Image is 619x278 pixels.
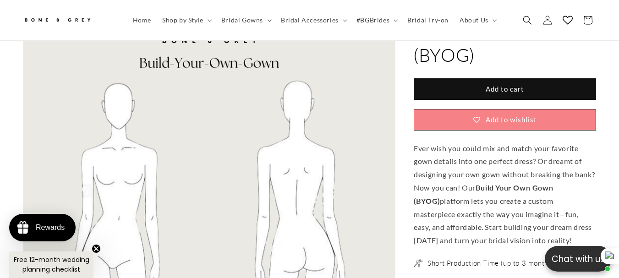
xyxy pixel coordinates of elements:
[281,16,339,24] span: Bridal Accessories
[414,78,596,100] button: Add to cart
[414,183,553,205] strong: Build Your Own Gown (BYOG)
[162,16,203,24] span: Shop by Style
[402,11,454,30] a: Bridal Try-on
[414,142,596,247] p: Ever wish you could mix and match your favorite gown details into one perfect dress? Or dreamt of...
[414,259,423,268] img: needle.png
[216,11,275,30] summary: Bridal Gowns
[127,11,157,30] a: Home
[20,9,118,31] a: Bone and Grey Bridal
[545,252,612,266] p: Chat with us
[14,255,89,274] span: Free 12-month wedding planning checklist
[275,11,351,30] summary: Bridal Accessories
[427,259,553,268] span: Short Production Time (up to 3 months)
[221,16,263,24] span: Bridal Gowns
[23,13,92,28] img: Bone and Grey Bridal
[407,16,449,24] span: Bridal Try-on
[414,19,596,67] h1: Build Your Own Gown (BYOG)
[157,11,216,30] summary: Shop by Style
[517,10,537,30] summary: Search
[9,251,93,278] div: Free 12-month wedding planning checklistClose teaser
[414,109,596,131] button: Add to wishlist
[454,11,501,30] summary: About Us
[545,246,612,272] button: Open chatbox
[133,16,151,24] span: Home
[351,11,402,30] summary: #BGBrides
[92,244,101,253] button: Close teaser
[460,16,488,24] span: About Us
[356,16,389,24] span: #BGBrides
[36,223,65,232] div: Rewards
